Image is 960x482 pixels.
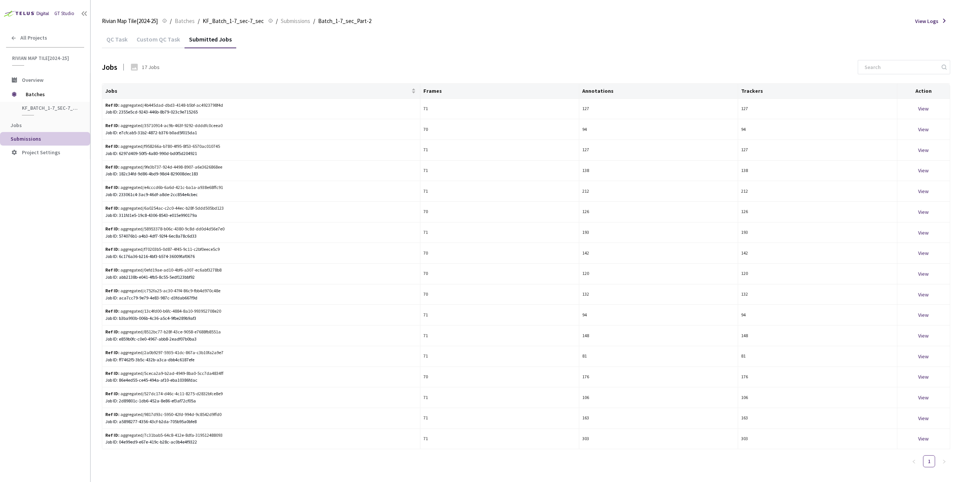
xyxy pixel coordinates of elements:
[102,35,132,48] div: QC Task
[102,61,117,73] div: Jobs
[105,350,120,355] b: Ref ID:
[105,205,236,212] div: aggregated/6a0254ac-c2c0-44ec-b28f-5ddd505bd123
[738,264,897,284] td: 120
[281,17,310,26] span: Submissions
[105,191,417,198] div: Job ID: 233061c4-3ac9-46df-a8de-2cc854e4cbec
[22,105,78,111] span: KF_Batch_1-7_sec-7_sec
[105,226,236,233] div: aggregated/58953378-b06c-4380-9c8d-dd0d4d56e7e0
[579,243,738,264] td: 142
[900,373,947,381] div: View
[420,325,579,346] td: 71
[900,229,947,237] div: View
[579,140,738,161] td: 127
[738,140,897,161] td: 127
[20,35,47,41] span: All Projects
[105,295,417,302] div: Job ID: aca7cc79-9e79-4e83-987c-d3fdab667f9d
[105,212,417,219] div: Job ID: 311fd1e5-19c8-4306-8543-e015e990179a
[105,102,120,108] b: Ref ID:
[54,10,74,17] div: GT Studio
[105,109,417,116] div: Job ID: 2355e5cd-9243-446b-8b79-023c9e715265
[738,325,897,346] td: 148
[900,414,947,422] div: View
[908,455,920,467] li: Previous Page
[420,243,579,264] td: 70
[738,408,897,429] td: 163
[105,253,417,260] div: Job ID: 6c176a36-b216-4bf3-b574-36009faf0676
[915,17,938,25] span: View Logs
[22,149,60,156] span: Project Settings
[279,17,312,25] a: Submissions
[420,429,579,450] td: 71
[579,367,738,388] td: 176
[900,125,947,134] div: View
[313,17,315,26] li: /
[102,17,158,26] span: Rivian Map Tile[2024-25]
[900,332,947,340] div: View
[579,305,738,325] td: 94
[105,288,120,293] b: Ref ID:
[738,284,897,305] td: 132
[105,398,417,405] div: Job ID: 2d89801c-1db6-452a-8e86-ef3af72cf05a
[105,274,417,281] div: Job ID: abb2138b-e041-4fb5-8c55-5edf123bbf92
[105,88,410,94] span: Jobs
[105,439,417,446] div: Job ID: 04e99ed9-e67e-419c-b28c-ac0b4e4f9322
[105,308,120,314] b: Ref ID:
[105,287,236,295] div: aggregated/c752fa25-ac30-47f4-86c9-fbb4d970c48e
[105,246,236,253] div: aggregated/f70203b5-0d87-4f45-9c11-c2bf0eece5c9
[897,84,950,99] th: Action
[942,459,946,464] span: right
[900,290,947,299] div: View
[738,84,897,99] th: Trackers
[105,432,120,438] b: Ref ID:
[420,264,579,284] td: 70
[738,202,897,223] td: 126
[175,17,195,26] span: Batches
[11,135,41,142] span: Submissions
[105,390,236,398] div: aggregated/527dc174-d46c-4c11-8275-d2832bfce8e9
[900,187,947,195] div: View
[860,60,940,74] input: Search
[420,305,579,325] td: 71
[420,367,579,388] td: 70
[579,223,738,243] td: 193
[105,164,236,171] div: aggregated/9fe3b737-924d-4498-8907-a6e3626868ee
[105,418,417,425] div: Job ID: a5898277-4356-43cf-b2da-705b95a0bfe8
[105,123,120,128] b: Ref ID:
[105,143,236,150] div: aggregated/f958266a-b780-4f95-8f53-6570ac010745
[938,455,950,467] li: Next Page
[203,17,264,26] span: KF_Batch_1-7_sec-7_sec
[908,455,920,467] button: left
[738,223,897,243] td: 193
[579,346,738,367] td: 81
[579,387,738,408] td: 106
[900,146,947,154] div: View
[105,267,236,274] div: aggregated/0efd19ae-ad10-4bf6-a307-ec6abf3278b8
[105,170,417,178] div: Job ID: 182c34fd-9d86-4bd9-98d4-829008dec183
[900,352,947,361] div: View
[420,161,579,181] td: 71
[738,181,897,202] td: 212
[102,84,420,99] th: Jobs
[420,346,579,367] td: 71
[105,246,120,252] b: Ref ID:
[579,408,738,429] td: 163
[900,166,947,175] div: View
[11,122,22,129] span: Jobs
[579,161,738,181] td: 138
[579,119,738,140] td: 94
[579,264,738,284] td: 120
[900,434,947,443] div: View
[105,150,417,157] div: Job ID: 6297d409-50f5-4a80-990d-bd0f5d204921
[105,370,236,377] div: aggregated/5ceca2a9-b2ad-4949-8ba0-5cc7da4834ff
[738,429,897,450] td: 303
[420,408,579,429] td: 71
[105,328,236,336] div: aggregated/8512bc77-b28f-43ce-9058-e7688fb8551a
[105,329,120,335] b: Ref ID:
[105,391,120,396] b: Ref ID:
[900,104,947,113] div: View
[105,411,120,417] b: Ref ID:
[738,387,897,408] td: 106
[738,346,897,367] td: 81
[923,455,935,467] li: 1
[420,119,579,140] td: 70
